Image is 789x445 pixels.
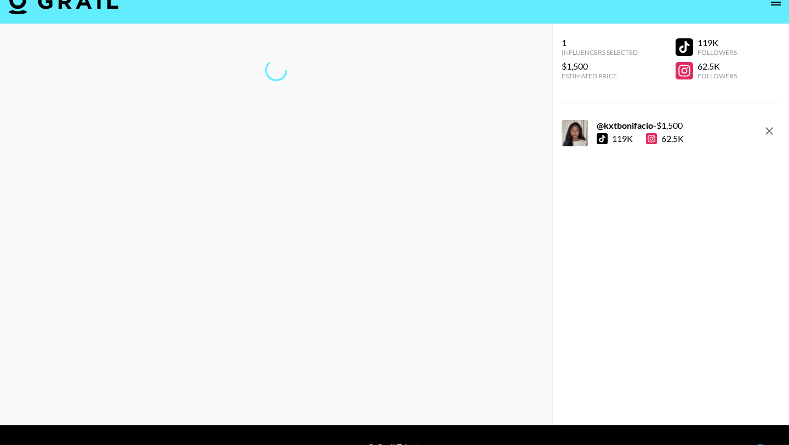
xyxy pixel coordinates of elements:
div: 1 [562,37,638,48]
strong: @ kxtbonifacio [597,120,653,130]
div: Influencers Selected [562,48,638,56]
div: 62.5K [697,61,737,72]
div: Estimated Price [562,72,638,80]
div: 62.5K [646,133,684,144]
div: Followers [697,72,737,80]
div: 119K [612,133,633,144]
div: $1,500 [562,61,638,72]
div: 119K [697,37,737,48]
div: Followers [697,48,737,56]
button: remove [758,120,780,142]
div: - $ 1,500 [597,120,684,131]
